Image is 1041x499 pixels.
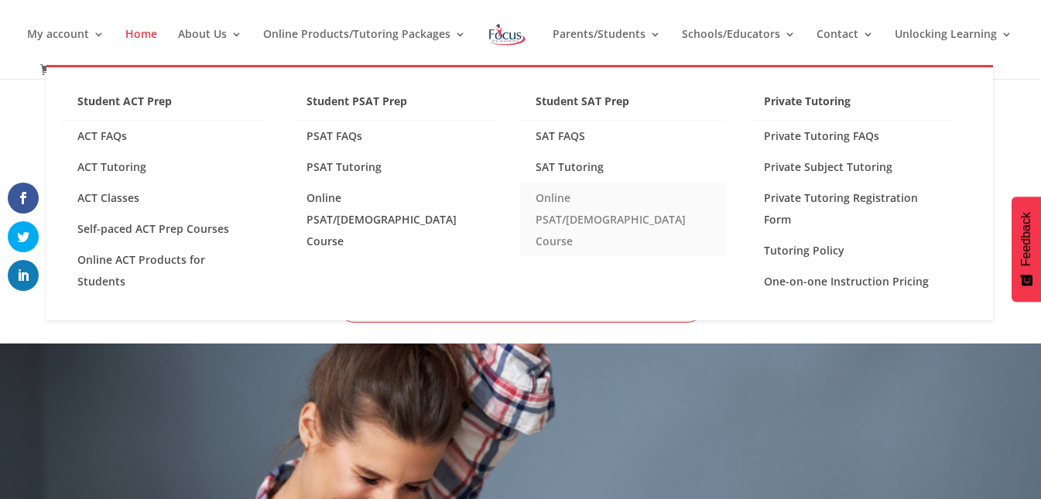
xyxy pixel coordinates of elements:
a: Online PSAT/[DEMOGRAPHIC_DATA] Course [520,183,726,257]
a: PSAT Tutoring [291,152,497,183]
a: Contact [817,29,874,65]
a: SAT FAQS [520,121,726,152]
button: Feedback - Show survey [1012,197,1041,302]
a: My account [27,29,104,65]
a: Online PSAT/[DEMOGRAPHIC_DATA] Course [291,183,497,257]
a: Student PSAT Prep [291,91,497,121]
a: ACT Classes [62,183,268,214]
a: PSAT FAQs [291,121,497,152]
a: Online Products/Tutoring Packages [263,29,466,65]
a: ACT FAQs [62,121,268,152]
a: Private Tutoring [748,91,954,121]
a: Private Tutoring Registration Form [748,183,954,235]
span: Feedback [1019,212,1033,266]
img: Focus on Learning [487,21,527,49]
a: Schools/Educators [682,29,796,65]
a: Parents/Students [553,29,661,65]
a: Self-paced ACT Prep Courses [62,214,268,244]
a: One-on-one Instruction Pricing [748,266,954,297]
a: Private Subject Tutoring [748,152,954,183]
a: Student ACT Prep [62,91,268,121]
a: Student SAT Prep [520,91,726,121]
a: ACT Tutoring [62,152,268,183]
a: SAT Tutoring [520,152,726,183]
a: Unlocking Learning [895,29,1012,65]
a: Online ACT Products for Students [62,244,268,297]
a: About Us [178,29,242,65]
a: Tutoring Policy [748,235,954,266]
a: Home [125,29,157,65]
a: Private Tutoring FAQs [748,121,954,152]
